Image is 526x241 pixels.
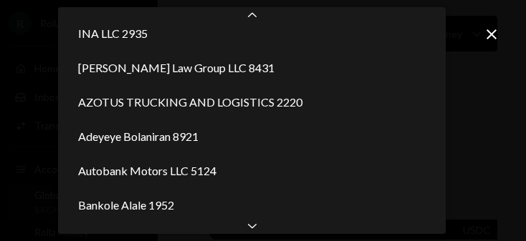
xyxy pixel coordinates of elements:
[78,128,199,145] span: Adeyeye Bolaniran 8921
[78,94,302,111] span: AZOTUS TRUCKING AND LOGISTICS 2220
[78,197,174,214] span: Bankole Alale 1952
[78,162,216,179] span: Autobank Motors LLC 5124
[78,25,148,42] span: INA LLC 2935
[78,59,274,77] span: [PERSON_NAME] Law Group LLC 8431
